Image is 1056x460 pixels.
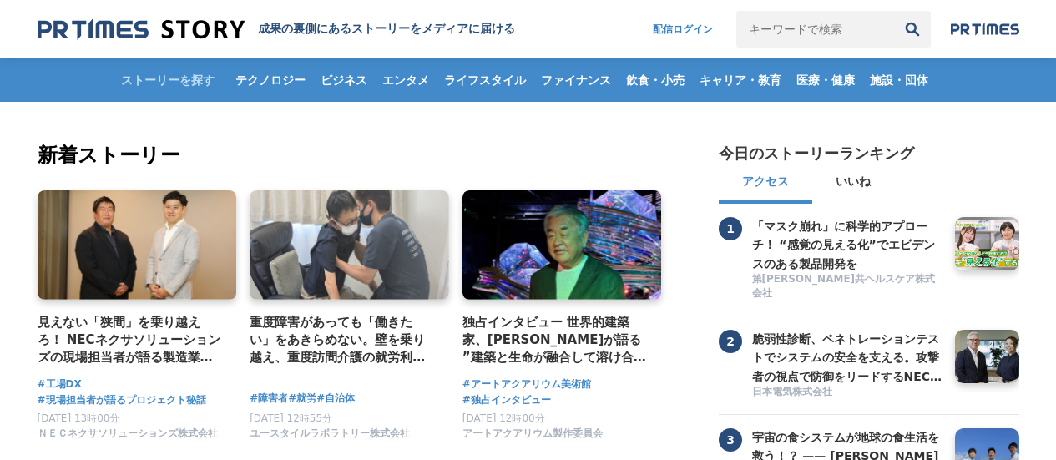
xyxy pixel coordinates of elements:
a: #独占インタビュー [462,392,551,408]
a: 成果の裏側にあるストーリーをメディアに届ける 成果の裏側にあるストーリーをメディアに届ける [38,18,515,41]
a: ＮＥＣネクサソリューションズ株式会社 [38,432,218,443]
a: 第[PERSON_NAME]共ヘルスケア株式会社 [752,272,942,302]
span: ユースタイルラボラトリー株式会社 [250,427,410,441]
a: キャリア・教育 [693,58,788,102]
input: キーワードで検索 [736,11,894,48]
span: ＮＥＣネクサソリューションズ株式会社 [38,427,218,441]
span: [DATE] 12時55分 [250,412,332,424]
span: [DATE] 12時00分 [462,412,545,424]
h2: 今日のストーリーランキング [719,144,914,164]
img: prtimes [951,23,1019,36]
span: 施設・団体 [863,73,935,88]
a: #就労 [288,391,316,407]
span: 2 [719,330,742,353]
span: [DATE] 13時00分 [38,412,120,424]
a: ライフスタイル [437,58,533,102]
a: 脆弱性診断、ペネトレーションテストでシステムの安全を支える。攻撃者の視点で防御をリードするNECの「リスクハンティングチーム」 [752,330,942,383]
h3: 「マスク崩れ」に科学的アプローチ！ “感覚の見える化”でエビデンスのある製品開発を [752,217,942,273]
span: キャリア・教育 [693,73,788,88]
a: 飲食・小売 [619,58,691,102]
a: #アートアクアリウム美術館 [462,377,591,392]
a: 医療・健康 [790,58,861,102]
h2: 新着ストーリー [38,140,665,170]
span: 飲食・小売 [619,73,691,88]
a: ユースタイルラボラトリー株式会社 [250,432,410,443]
a: テクノロジー [229,58,312,102]
a: アートアクアリウム製作委員会 [462,432,603,443]
img: 成果の裏側にあるストーリーをメディアに届ける [38,18,245,41]
span: エンタメ [376,73,436,88]
span: ライフスタイル [437,73,533,88]
a: 重度障害があっても「働きたい」をあきらめない。壁を乗り越え、重度訪問介護の就労利用を[PERSON_NAME][GEOGRAPHIC_DATA]で実現した経営者の挑戦。 [250,313,436,367]
span: 医療・健康 [790,73,861,88]
a: 日本電気株式会社 [752,385,942,401]
button: いいね [812,164,894,204]
button: 検索 [894,11,931,48]
a: 独占インタビュー 世界的建築家、[PERSON_NAME]が語る ”建築と生命が融合して溶け合うような世界” アートアクアリウム美術館 GINZA コラボレーション作品「金魚の石庭」 [462,313,649,367]
a: エンタメ [376,58,436,102]
a: 「マスク崩れ」に科学的アプローチ！ “感覚の見える化”でエビデンスのある製品開発を [752,217,942,270]
span: 3 [719,428,742,452]
a: #自治体 [316,391,355,407]
a: 見えない「狭間」を乗り越えろ！ NECネクサソリューションズの現場担当者が語る製造業のDX成功の秘訣 [38,313,224,367]
h3: 脆弱性診断、ペネトレーションテストでシステムの安全を支える。攻撃者の視点で防御をリードするNECの「リスクハンティングチーム」 [752,330,942,386]
span: ビジネス [314,73,374,88]
span: 第[PERSON_NAME]共ヘルスケア株式会社 [752,272,942,301]
span: テクノロジー [229,73,312,88]
a: ビジネス [314,58,374,102]
span: アートアクアリウム製作委員会 [462,427,603,441]
a: #障害者 [250,391,288,407]
a: 配信ログイン [636,11,730,48]
button: アクセス [719,164,812,204]
a: 施設・団体 [863,58,935,102]
span: ファイナンス [534,73,618,88]
h1: 成果の裏側にあるストーリーをメディアに届ける [258,22,515,37]
a: ファイナンス [534,58,618,102]
span: 1 [719,217,742,240]
span: 日本電気株式会社 [752,385,832,399]
a: #工場DX [38,377,82,392]
a: #現場担当者が語るプロジェクト秘話 [38,392,206,408]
